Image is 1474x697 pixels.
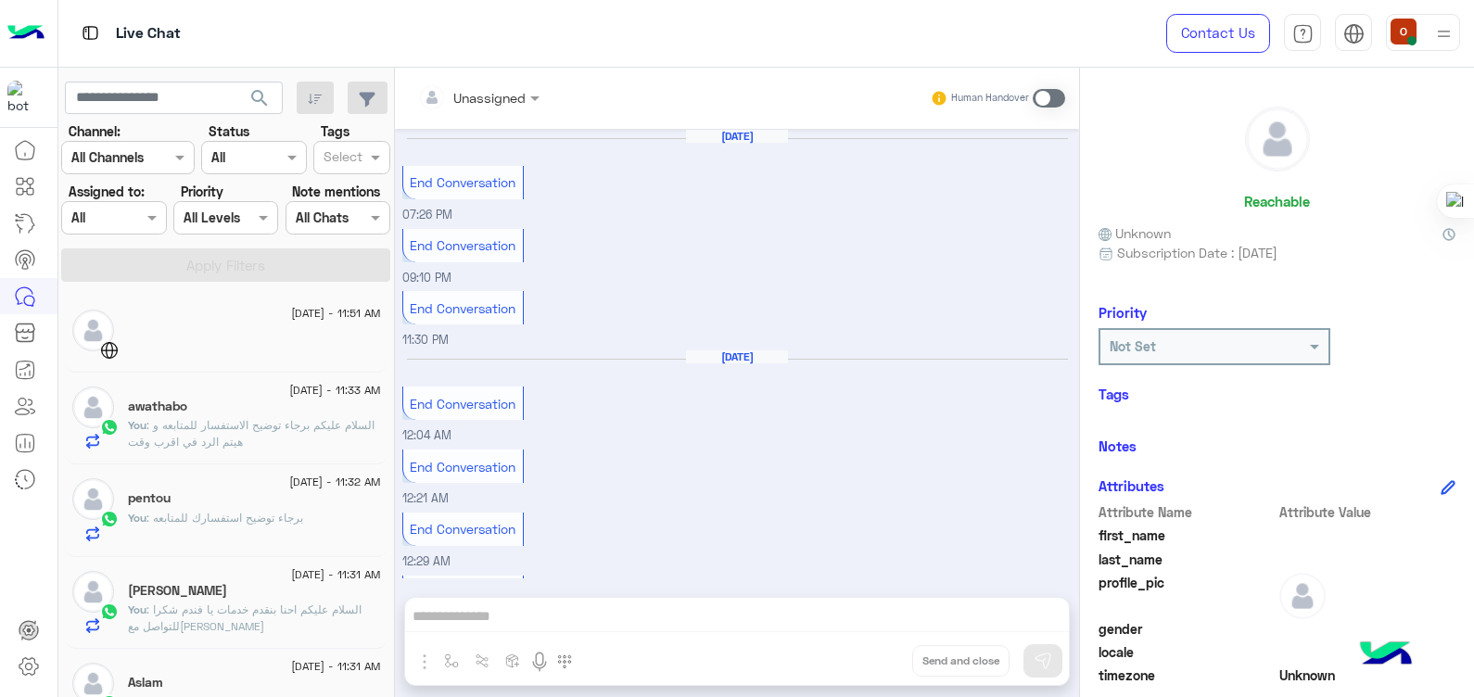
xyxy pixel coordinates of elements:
span: last_name [1099,550,1276,569]
span: السلام عليكم برجاء توضيح الاستفسار للمتابعه و هيتم الرد في اقرب وقت [128,418,375,449]
span: برجاء توضيح استفسارك للمتابعه [146,511,303,525]
span: timezone [1099,665,1276,685]
h5: pentou [128,490,171,506]
span: Attribute Name [1099,502,1276,522]
label: Assigned to: [69,182,145,201]
span: [DATE] - 11:32 AM [289,474,380,490]
a: Contact Us [1166,14,1270,53]
span: End Conversation [410,174,515,190]
p: Live Chat [116,21,181,46]
label: Priority [181,182,223,201]
img: WhatsApp [100,510,119,528]
div: Select [321,146,362,171]
img: defaultAdmin.png [1246,108,1309,171]
img: tab [79,21,102,44]
h5: Aslam [128,675,163,691]
span: search [248,87,271,109]
span: You [128,511,146,525]
span: You [128,418,146,432]
button: search [237,82,283,121]
span: [DATE] - 11:51 AM [291,305,380,322]
button: Apply Filters [61,248,390,282]
span: 11:30 PM [402,333,449,347]
h6: Priority [1099,304,1147,321]
label: Note mentions [292,182,380,201]
small: Human Handover [951,91,1029,106]
span: Attribute Value [1279,502,1456,522]
img: defaultAdmin.png [72,571,114,613]
img: WhatsApp [100,418,119,437]
img: profile [1432,22,1455,45]
span: null [1279,642,1456,662]
h6: Notes [1099,437,1137,454]
span: السلام عليكم احنا بنقدم خدمات يا فندم شكرا للتواصل معنا [128,602,362,633]
img: defaultAdmin.png [72,478,114,520]
h6: Tags [1099,386,1455,402]
label: Status [209,121,249,141]
a: tab [1284,14,1321,53]
span: 12:04 AM [402,428,451,442]
span: Unknown [1099,223,1171,243]
span: End Conversation [410,300,515,316]
img: WebChat [100,341,119,360]
h6: [DATE] [686,350,788,363]
img: userImage [1391,19,1417,44]
img: defaultAdmin.png [72,310,114,351]
img: WhatsApp [100,602,119,621]
span: End Conversation [410,396,515,412]
span: 07:26 PM [402,208,452,222]
label: Channel: [69,121,121,141]
span: 09:10 PM [402,271,451,285]
span: [DATE] - 11:31 AM [291,566,380,583]
h6: Reachable [1244,193,1310,209]
span: profile_pic [1099,573,1276,615]
img: tab [1292,23,1314,44]
span: gender [1099,619,1276,639]
h6: [DATE] [686,130,788,143]
img: defaultAdmin.png [1279,573,1326,619]
span: Unknown [1279,665,1456,685]
span: End Conversation [410,521,515,537]
span: You [128,602,146,616]
img: tab [1343,23,1365,44]
img: defaultAdmin.png [72,387,114,428]
span: null [1279,619,1456,639]
span: [DATE] - 11:33 AM [289,382,380,399]
h5: راتب الهاشمي [128,583,227,599]
button: Send and close [912,645,1010,677]
span: 12:21 AM [402,491,449,505]
span: 12:29 AM [402,554,451,568]
img: hulul-logo.png [1353,623,1418,688]
span: End Conversation [410,459,515,475]
h6: Attributes [1099,477,1164,494]
label: Tags [321,121,349,141]
span: Subscription Date : [DATE] [1117,243,1277,262]
span: [DATE] - 11:31 AM [291,658,380,675]
span: End Conversation [410,237,515,253]
span: first_name [1099,526,1276,545]
img: Logo [7,14,44,53]
span: locale [1099,642,1276,662]
img: 114004088273201 [7,81,41,114]
h5: awathabo [128,399,187,414]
